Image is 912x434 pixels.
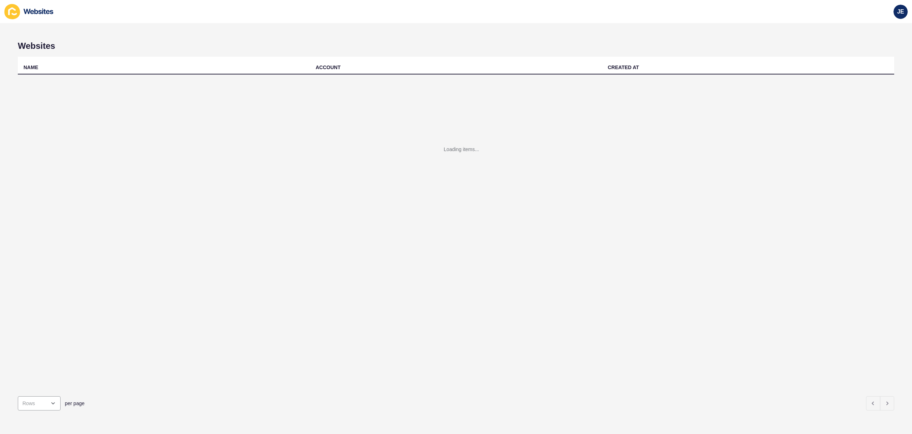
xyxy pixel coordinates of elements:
[444,146,479,153] div: Loading items...
[18,396,61,410] div: open menu
[608,64,639,71] div: CREATED AT
[65,400,84,407] span: per page
[316,64,341,71] div: ACCOUNT
[897,8,904,15] span: JE
[18,41,894,51] h1: Websites
[24,64,38,71] div: NAME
